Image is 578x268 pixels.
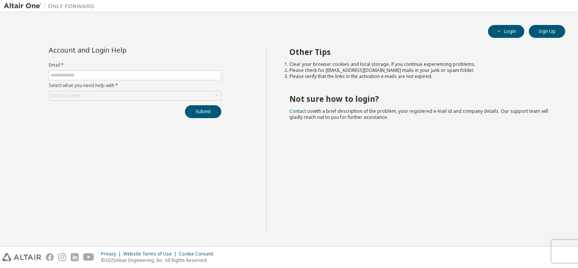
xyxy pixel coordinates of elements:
[289,67,552,73] li: Please check for [EMAIL_ADDRESS][DOMAIN_NAME] mails in your junk or spam folder.
[289,94,552,104] h2: Not sure how to login?
[529,25,565,38] button: Sign Up
[71,253,79,261] img: linkedin.svg
[2,253,41,261] img: altair_logo.svg
[123,251,179,257] div: Website Terms of Use
[289,61,552,67] li: Clear your browser cookies and local storage, if you continue experiencing problems.
[83,253,94,261] img: youtube.svg
[49,91,221,100] div: Click to select
[101,257,218,263] p: © 2025 Altair Engineering, Inc. All Rights Reserved.
[51,93,80,99] div: Click to select
[289,73,552,79] li: Please verify that the links in the activation e-mails are not expired.
[289,108,548,120] span: with a brief description of the problem, your registered e-mail id and company details. Our suppo...
[289,47,552,57] h2: Other Tips
[49,83,221,89] label: Select what you need help with
[4,2,98,10] img: Altair One
[58,253,66,261] img: instagram.svg
[289,108,312,114] a: Contact us
[46,253,54,261] img: facebook.svg
[101,251,123,257] div: Privacy
[49,62,221,68] label: Email
[488,25,524,38] button: Login
[185,105,221,118] button: Submit
[49,47,187,53] div: Account and Login Help
[179,251,218,257] div: Cookie Consent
